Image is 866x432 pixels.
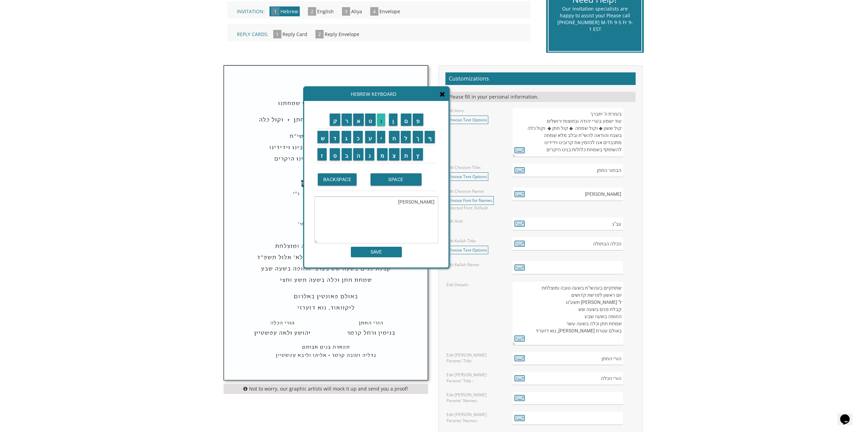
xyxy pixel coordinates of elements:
[318,173,357,186] input: BACKSPACE
[413,148,423,160] input: ץ
[446,282,469,288] label: Edit Details:
[224,66,428,380] img: style8_heb.jpg
[446,352,502,364] label: Edit [PERSON_NAME] Parents' Title:
[446,196,494,205] a: Choose Font for Names
[389,148,399,160] input: צ
[325,31,359,37] span: Reply Envelope
[271,7,279,16] span: 1
[446,238,476,244] label: Edit Kallah Title:
[371,173,422,186] input: SPACE
[342,7,350,16] span: 3
[342,148,352,160] input: ב
[401,148,412,160] input: ת
[413,114,423,126] input: פ
[377,148,388,160] input: מ
[446,246,488,254] a: Choose Text Options
[317,8,334,15] span: English
[389,131,399,143] input: ח
[446,108,464,114] label: Edit Intro:
[401,131,411,143] input: ל
[446,188,485,194] label: Edit Chosson Name:
[282,31,307,37] span: Reply Card
[351,8,362,15] span: Aliya
[557,5,633,33] div: Our invitation specialists are happy to assist you! Please call [PHONE_NUMBER] M-Th 9-5 Fr 9-1 EST
[353,148,364,160] input: ה
[401,114,412,126] input: ם
[425,131,435,143] input: ף
[237,31,268,37] span: Reply Cards:
[377,131,386,143] input: י
[446,372,502,383] label: Edit [PERSON_NAME] Parents' Title :
[389,114,397,126] input: ן
[446,262,480,267] label: Edit Kallah Name:
[446,116,488,124] a: Choose Text Options
[308,7,316,16] span: 2
[330,148,340,160] input: ס
[370,7,378,16] span: 4
[280,8,298,15] span: Hebrew
[379,8,400,15] span: Envelope
[837,405,859,425] iframe: chat widget
[512,107,623,157] textarea: בעזרת ה' יתברך עוד ישמע בערי יהודה ובחוצות ירושלים קול ששון ◆ וקול שמחה ◆ קול חתן ◆ וקול כלה בשבח...
[377,114,386,126] input: ו
[445,72,636,85] h2: Customizations
[237,8,265,15] span: Invitation:
[365,148,374,160] input: נ
[365,114,376,126] input: ט
[224,384,428,394] div: Not to worry, our graphic artists will mock it up and send you a proof!
[445,92,636,102] div: Please fill in your personal information.
[413,131,423,143] input: ך
[315,30,324,38] span: 2
[446,392,502,403] label: Edit [PERSON_NAME] Parents' Names:
[342,114,352,126] input: ר
[446,172,488,181] a: Choose Text Options
[446,165,481,170] label: Edit Chosson Title:
[342,131,351,143] input: ג
[446,412,502,423] label: Edit [PERSON_NAME] Parents' Names:
[330,131,340,143] input: ד
[512,281,623,345] textarea: שתתקיים בעהשי"ת בשעה טובה ומוצלחת יום ראשון לפרשת קדושים ל' [PERSON_NAME] תשע"ט קבלת פנים בשעה שש...
[446,205,502,211] div: Selected Font: Default
[273,30,281,38] span: 1
[330,114,341,126] input: ק
[317,148,327,160] input: ז
[446,218,463,224] label: Edit And:
[351,247,402,257] input: SAVE
[304,87,448,101] div: Hebrew Keyboard
[353,114,364,126] input: א
[365,131,376,143] input: ע
[317,131,328,143] input: ש
[353,131,363,143] input: כ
